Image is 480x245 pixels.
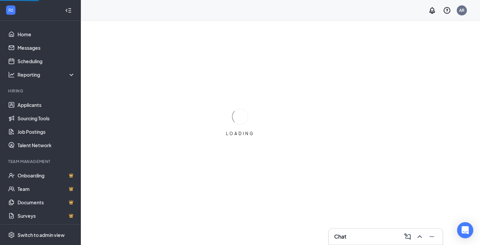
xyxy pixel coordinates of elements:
a: TeamCrown [18,182,75,196]
svg: Settings [8,232,15,238]
div: Switch to admin view [18,232,65,238]
button: ComposeMessage [402,231,413,242]
a: OnboardingCrown [18,169,75,182]
button: ChevronUp [414,231,425,242]
svg: Notifications [428,6,436,14]
svg: ComposeMessage [404,233,412,241]
a: Applicants [18,98,75,112]
svg: Minimize [428,233,436,241]
div: LOADING [223,131,257,136]
div: Hiring [8,88,74,94]
a: Talent Network [18,138,75,152]
div: Team Management [8,159,74,164]
a: Job Postings [18,125,75,138]
svg: QuestionInfo [443,6,451,14]
a: Home [18,28,75,41]
div: Reporting [18,71,75,78]
a: Messages [18,41,75,54]
button: Minimize [426,231,437,242]
div: AR [459,7,465,13]
div: Open Intercom Messenger [457,222,473,238]
svg: Collapse [65,7,72,14]
a: Scheduling [18,54,75,68]
svg: Analysis [8,71,15,78]
h3: Chat [334,233,346,240]
a: DocumentsCrown [18,196,75,209]
svg: ChevronUp [416,233,424,241]
svg: WorkstreamLogo [7,7,14,13]
a: Sourcing Tools [18,112,75,125]
a: SurveysCrown [18,209,75,222]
